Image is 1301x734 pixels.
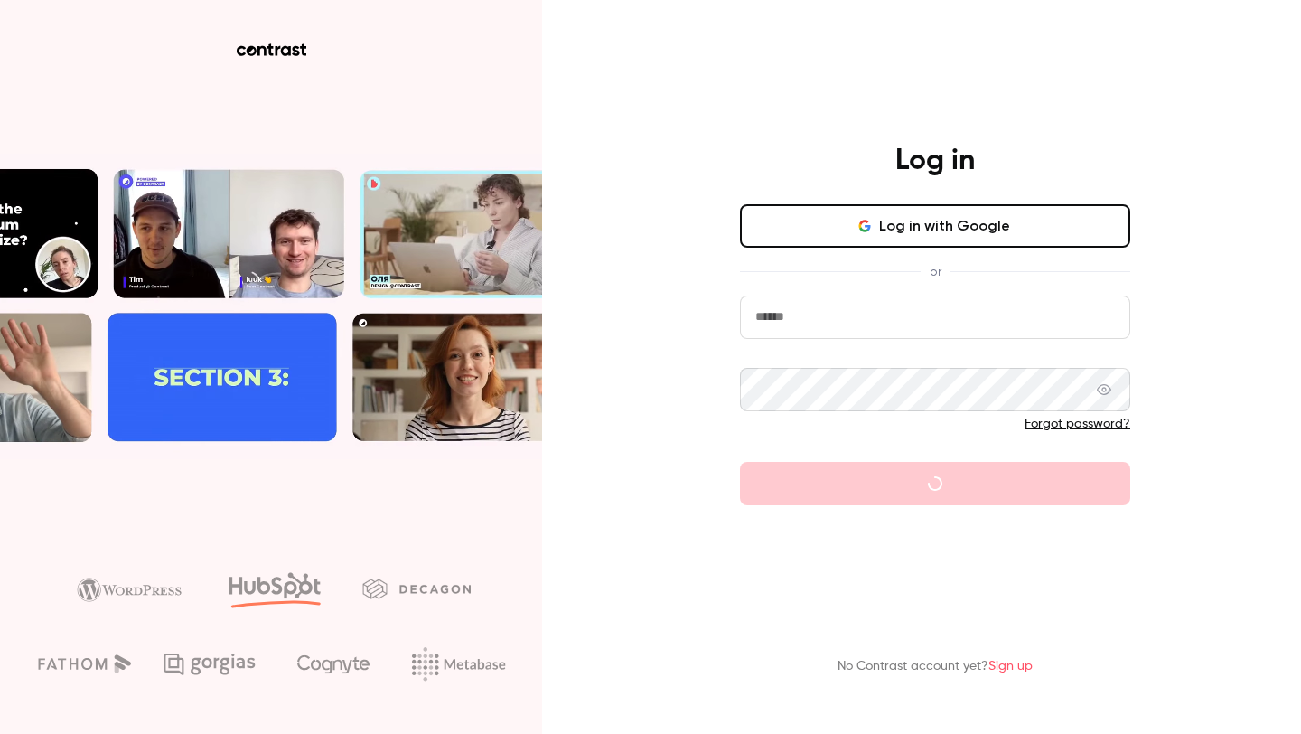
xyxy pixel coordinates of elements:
button: Log in with Google [740,204,1130,248]
h4: Log in [895,143,975,179]
span: or [921,262,950,281]
a: Forgot password? [1025,418,1130,430]
a: Sign up [988,660,1033,673]
img: decagon [362,579,471,598]
p: No Contrast account yet? [838,657,1033,676]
